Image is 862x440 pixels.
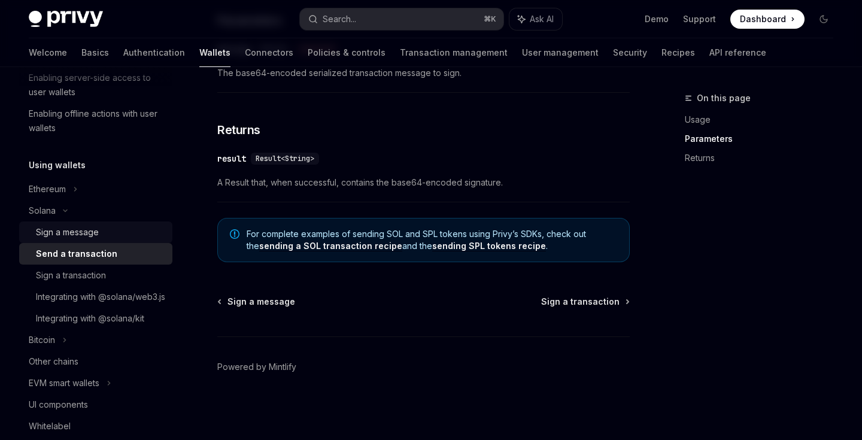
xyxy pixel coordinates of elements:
[814,10,833,29] button: Toggle dark mode
[217,361,296,373] a: Powered by Mintlify
[36,268,106,283] div: Sign a transaction
[81,38,109,67] a: Basics
[247,228,617,252] span: For complete examples of sending SOL and SPL tokens using Privy’s SDKs, check out the and the .
[685,110,843,129] a: Usage
[29,11,103,28] img: dark logo
[29,107,165,135] div: Enabling offline actions with user wallets
[199,38,230,67] a: Wallets
[36,290,165,304] div: Integrating with @solana/web3.js
[400,38,508,67] a: Transaction management
[19,265,172,286] a: Sign a transaction
[19,415,172,437] a: Whitelabel
[29,397,88,412] div: UI components
[230,229,239,239] svg: Note
[29,158,86,172] h5: Using wallets
[19,308,172,329] a: Integrating with @solana/kit
[530,13,554,25] span: Ask AI
[29,354,78,369] div: Other chains
[645,13,669,25] a: Demo
[697,91,751,105] span: On this page
[19,243,172,265] a: Send a transaction
[740,13,786,25] span: Dashboard
[685,129,843,148] a: Parameters
[217,175,630,190] span: A Result that, when successful, contains the base64-encoded signature.
[217,66,630,80] span: The base64-encoded serialized transaction message to sign.
[217,153,246,165] div: result
[19,103,172,139] a: Enabling offline actions with user wallets
[36,247,117,261] div: Send a transaction
[29,333,55,347] div: Bitcoin
[683,13,716,25] a: Support
[730,10,805,29] a: Dashboard
[308,38,386,67] a: Policies & controls
[29,419,71,433] div: Whitelabel
[218,296,295,308] a: Sign a message
[613,38,647,67] a: Security
[709,38,766,67] a: API reference
[36,225,99,239] div: Sign a message
[300,8,503,30] button: Search...⌘K
[36,311,144,326] div: Integrating with @solana/kit
[227,296,295,308] span: Sign a message
[685,148,843,168] a: Returns
[259,241,402,251] a: sending a SOL transaction recipe
[19,286,172,308] a: Integrating with @solana/web3.js
[19,394,172,415] a: UI components
[123,38,185,67] a: Authentication
[541,296,629,308] a: Sign a transaction
[29,204,56,218] div: Solana
[29,376,99,390] div: EVM smart wallets
[509,8,562,30] button: Ask AI
[484,14,496,24] span: ⌘ K
[541,296,620,308] span: Sign a transaction
[19,351,172,372] a: Other chains
[217,122,260,138] span: Returns
[432,241,546,251] a: sending SPL tokens recipe
[19,221,172,243] a: Sign a message
[256,154,314,163] span: Result<String>
[661,38,695,67] a: Recipes
[29,182,66,196] div: Ethereum
[323,12,356,26] div: Search...
[245,38,293,67] a: Connectors
[29,38,67,67] a: Welcome
[522,38,599,67] a: User management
